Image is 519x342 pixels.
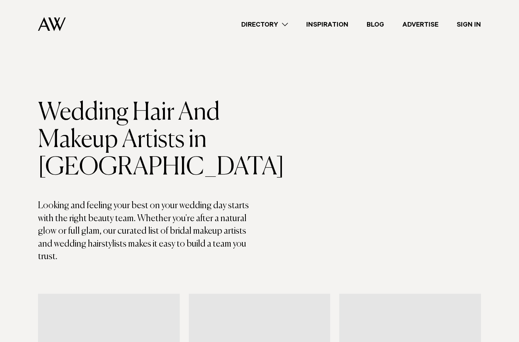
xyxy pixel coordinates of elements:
[358,19,393,30] a: Blog
[297,19,358,30] a: Inspiration
[38,99,259,181] h1: Wedding Hair And Makeup Artists in [GEOGRAPHIC_DATA]
[448,19,490,30] a: Sign In
[393,19,448,30] a: Advertise
[38,17,66,31] img: Auckland Weddings Logo
[232,19,297,30] a: Directory
[38,199,259,263] p: Looking and feeling your best on your wedding day starts with the right beauty team. Whether you'...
